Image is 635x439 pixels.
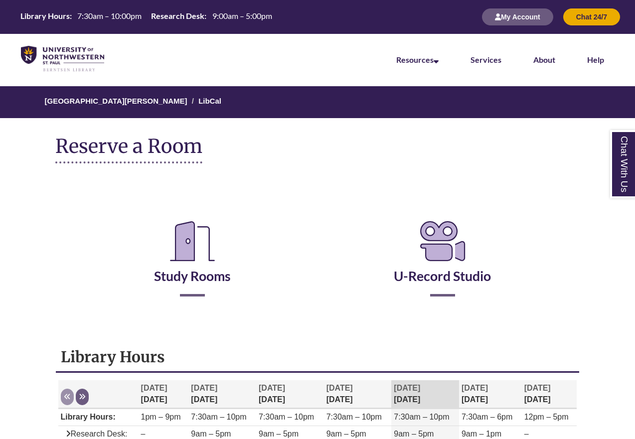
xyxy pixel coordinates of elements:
th: [DATE] [324,380,392,409]
th: [DATE] [459,380,522,409]
div: Reserve a Room [55,188,580,326]
h1: Reserve a Room [55,136,202,163]
span: 7:30am – 6pm [462,413,512,421]
span: 9am – 5pm [394,430,434,438]
span: 9am – 5pm [326,430,366,438]
span: [DATE] [141,384,167,392]
span: 7:30am – 10:00pm [77,11,142,20]
span: [DATE] [326,384,353,392]
button: Previous week [61,389,74,405]
a: About [533,55,555,64]
a: Resources [396,55,439,64]
span: 7:30am – 10pm [191,413,246,421]
span: 7:30am – 10pm [326,413,382,421]
button: My Account [482,8,553,25]
th: [DATE] [139,380,189,409]
a: Chat 24/7 [563,12,620,21]
table: Hours Today [16,10,276,22]
span: 9am – 1pm [462,430,501,438]
th: [DATE] [391,380,459,409]
span: 7:30am – 10pm [394,413,449,421]
a: Services [471,55,501,64]
span: – [141,430,146,438]
th: [DATE] [256,380,324,409]
a: Hours Today [16,10,276,23]
button: Chat 24/7 [563,8,620,25]
a: Help [587,55,604,64]
span: – [524,430,529,438]
h1: Library Hours [61,347,575,366]
span: [DATE] [462,384,488,392]
span: [DATE] [191,384,217,392]
span: 9am – 5pm [191,430,231,438]
span: [DATE] [259,384,285,392]
span: Research Desk: [61,430,128,438]
th: Research Desk: [147,10,208,21]
th: [DATE] [522,380,577,409]
th: [DATE] [188,380,256,409]
td: Library Hours: [58,409,139,426]
th: Library Hours: [16,10,73,21]
span: 12pm – 5pm [524,413,569,421]
span: 9am – 5pm [259,430,299,438]
a: [GEOGRAPHIC_DATA][PERSON_NAME] [44,97,187,105]
span: 9:00am – 5:00pm [212,11,272,20]
a: LibCal [198,97,221,105]
a: My Account [482,12,553,21]
span: 7:30am – 10pm [259,413,314,421]
a: Study Rooms [154,243,231,284]
button: Next week [76,389,89,405]
img: UNWSP Library Logo [21,46,104,72]
span: 1pm – 9pm [141,413,181,421]
nav: Breadcrumb [55,86,580,118]
a: U-Record Studio [394,243,491,284]
span: [DATE] [524,384,551,392]
span: [DATE] [394,384,420,392]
